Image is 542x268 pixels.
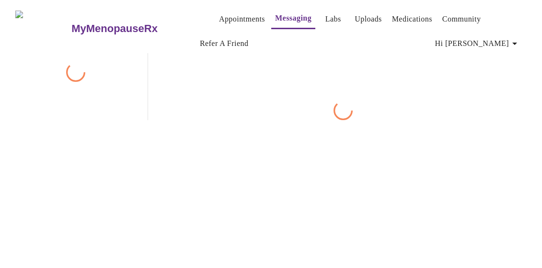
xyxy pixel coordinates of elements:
[435,37,520,50] span: Hi [PERSON_NAME]
[438,10,485,29] button: Community
[271,9,315,29] button: Messaging
[275,11,311,25] a: Messaging
[70,12,196,45] a: MyMenopauseRx
[431,34,524,53] button: Hi [PERSON_NAME]
[219,12,265,26] a: Appointments
[200,37,249,50] a: Refer a Friend
[215,10,269,29] button: Appointments
[71,22,158,35] h3: MyMenopauseRx
[15,11,70,46] img: MyMenopauseRx Logo
[351,10,386,29] button: Uploads
[196,34,253,53] button: Refer a Friend
[442,12,481,26] a: Community
[355,12,382,26] a: Uploads
[388,10,436,29] button: Medications
[392,12,432,26] a: Medications
[318,10,348,29] button: Labs
[325,12,341,26] a: Labs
